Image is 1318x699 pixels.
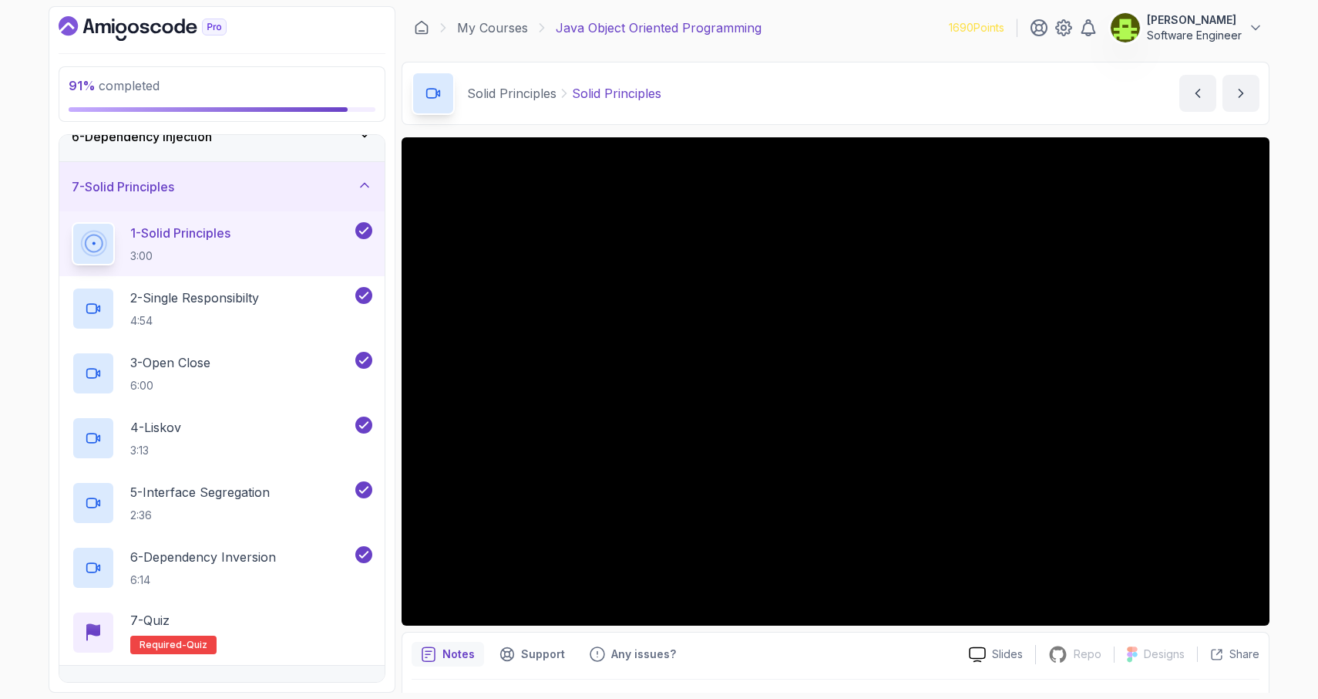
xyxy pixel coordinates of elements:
[1074,647,1101,662] p: Repo
[1147,28,1242,43] p: Software Engineer
[412,642,484,667] button: notes button
[130,611,170,630] p: 7 - Quiz
[467,84,556,103] p: Solid Principles
[1229,647,1259,662] p: Share
[130,548,276,566] p: 6 - Dependency Inversion
[130,289,259,307] p: 2 - Single Responsibilty
[442,647,475,662] p: Notes
[59,112,385,161] button: 6-Dependency Injection
[414,20,429,35] a: Dashboard
[140,639,187,651] span: Required-
[490,642,574,667] button: Support button
[130,224,230,242] p: 1 - Solid Principles
[72,127,212,146] h3: 6 - Dependency Injection
[130,508,270,523] p: 2:36
[72,287,372,330] button: 2-Single Responsibilty4:54
[521,647,565,662] p: Support
[130,378,210,393] p: 6:00
[69,78,96,93] span: 91 %
[611,647,676,662] p: Any issues?
[69,78,160,93] span: completed
[130,353,210,372] p: 3 - Open Close
[1197,647,1259,662] button: Share
[556,19,762,37] p: Java Object Oriented Programming
[130,483,270,501] p: 5 - Interface Segregation
[130,248,230,264] p: 3:00
[72,611,372,654] button: 7-QuizRequired-quiz
[187,639,207,651] span: quiz
[72,546,372,589] button: 6-Dependency Inversion6:14
[72,177,174,196] h3: 7 - Solid Principles
[580,642,685,667] button: Feedback button
[1222,75,1259,112] button: next content
[992,647,1023,662] p: Slides
[72,417,372,460] button: 4-Liskov3:13
[1110,12,1263,43] button: user profile image[PERSON_NAME]Software Engineer
[130,418,181,437] p: 4 - Liskov
[59,16,262,41] a: Dashboard
[1179,75,1216,112] button: previous content
[72,352,372,395] button: 3-Open Close6:00
[59,162,385,211] button: 7-Solid Principles
[572,84,661,103] p: Solid Principles
[72,481,372,525] button: 5-Interface Segregation2:36
[949,20,1004,35] p: 1690 Points
[130,313,259,329] p: 4:54
[72,222,372,265] button: 1-Solid Principles3:00
[1111,13,1140,42] img: user profile image
[130,572,276,588] p: 6:14
[402,137,1269,626] iframe: 2 - SOLID Principles
[1147,12,1242,28] p: [PERSON_NAME]
[130,443,181,458] p: 3:13
[1144,647,1185,662] p: Designs
[457,19,528,37] a: My Courses
[957,647,1035,663] a: Slides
